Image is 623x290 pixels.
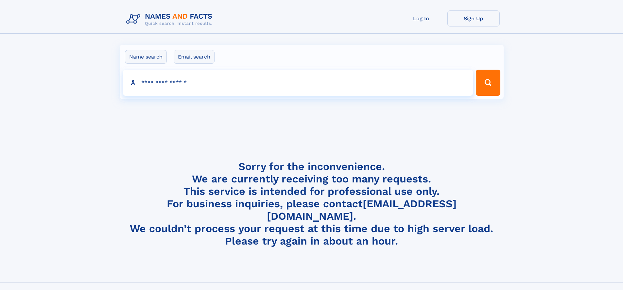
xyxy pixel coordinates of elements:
[476,70,500,96] button: Search Button
[123,70,473,96] input: search input
[124,10,218,28] img: Logo Names and Facts
[124,160,500,247] h4: Sorry for the inconvenience. We are currently receiving too many requests. This service is intend...
[174,50,215,64] label: Email search
[267,197,457,222] a: [EMAIL_ADDRESS][DOMAIN_NAME]
[395,10,447,26] a: Log In
[125,50,167,64] label: Name search
[447,10,500,26] a: Sign Up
